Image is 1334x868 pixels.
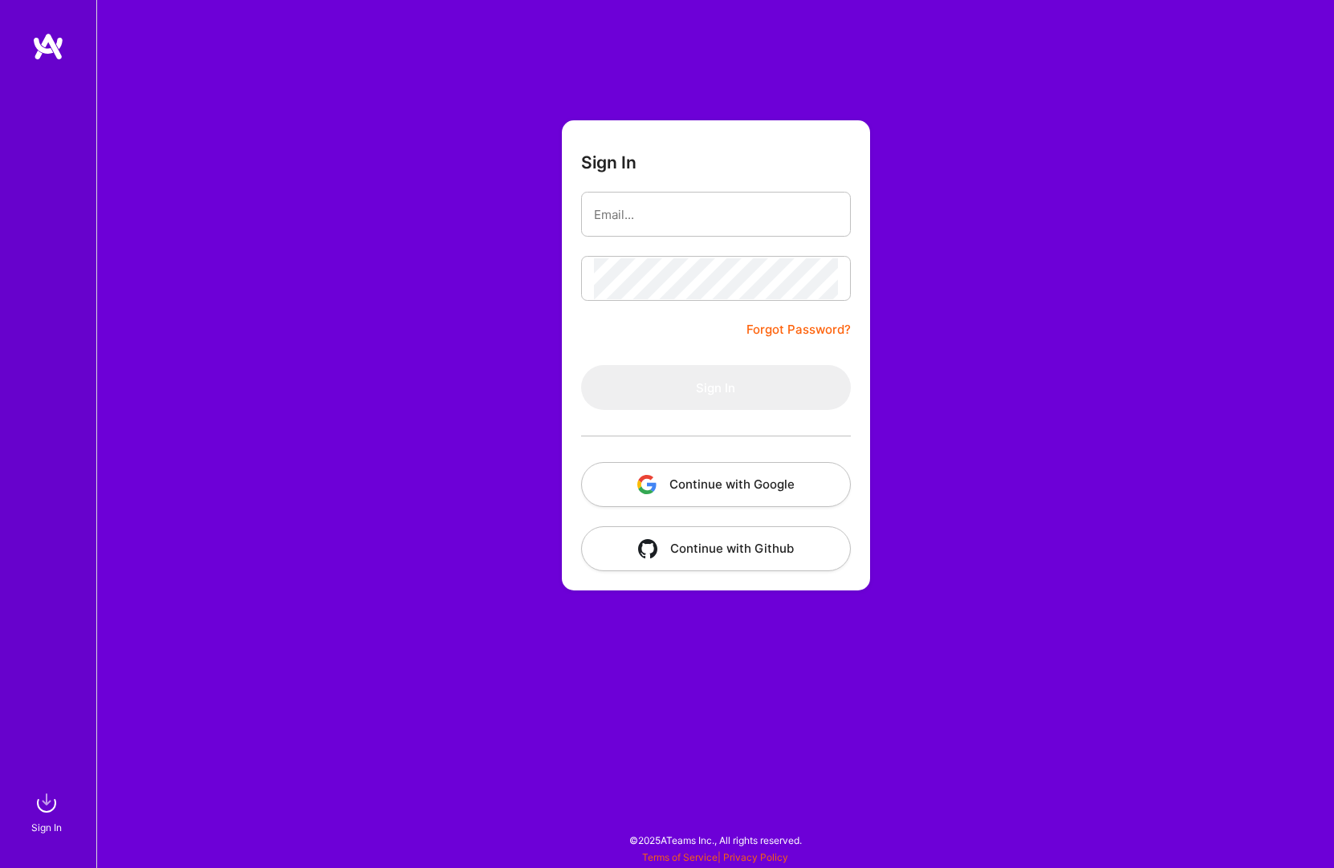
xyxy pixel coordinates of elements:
a: Forgot Password? [746,320,851,339]
div: Sign In [31,819,62,836]
button: Continue with Google [581,462,851,507]
a: Privacy Policy [723,851,788,863]
img: sign in [31,787,63,819]
a: sign inSign In [34,787,63,836]
div: © 2025 ATeams Inc., All rights reserved. [96,820,1334,860]
img: icon [638,539,657,558]
button: Sign In [581,365,851,410]
button: Continue with Github [581,526,851,571]
h3: Sign In [581,152,636,172]
span: | [642,851,788,863]
a: Terms of Service [642,851,718,863]
img: logo [32,32,64,61]
img: icon [637,475,657,494]
input: Email... [594,194,838,235]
